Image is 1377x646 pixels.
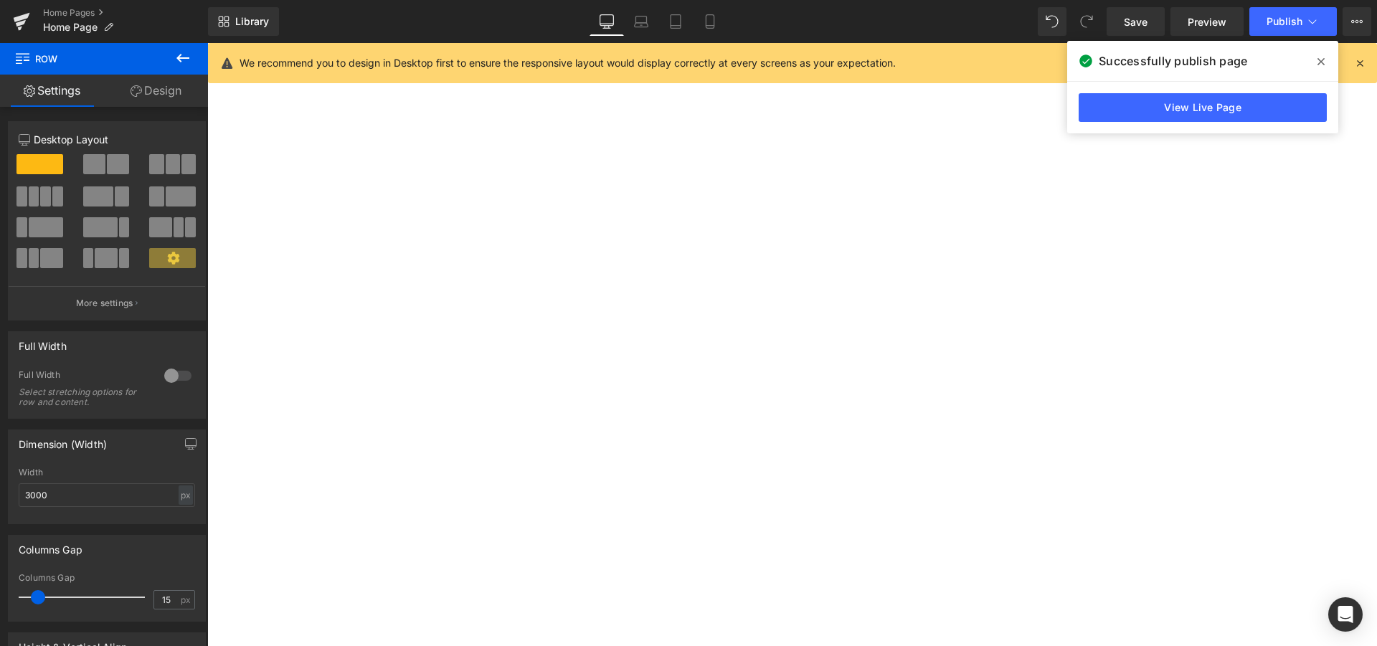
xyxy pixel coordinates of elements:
span: Save [1124,14,1147,29]
a: New Library [208,7,279,36]
a: Home Pages [43,7,208,19]
a: Laptop [624,7,658,36]
div: Columns Gap [19,536,82,556]
div: Select stretching options for row and content. [19,387,148,407]
div: Dimension (Width) [19,430,107,450]
a: Tablet [658,7,693,36]
div: Width [19,467,195,478]
button: More [1343,7,1371,36]
div: Columns Gap [19,573,195,583]
span: px [181,595,193,604]
span: Row [14,43,158,75]
a: Preview [1170,7,1244,36]
input: auto [19,483,195,507]
p: We recommend you to design in Desktop first to ensure the responsive layout would display correct... [240,55,896,71]
span: Library [235,15,269,28]
span: Successfully publish page [1099,52,1247,70]
div: Full Width [19,332,67,352]
button: Publish [1249,7,1337,36]
p: More settings [76,297,133,310]
button: Redo [1072,7,1101,36]
a: Mobile [693,7,727,36]
div: Full Width [19,369,150,384]
span: Home Page [43,22,98,33]
span: Publish [1267,16,1302,27]
a: Design [104,75,208,107]
span: Preview [1188,14,1226,29]
button: More settings [9,286,205,320]
a: Desktop [590,7,624,36]
p: Desktop Layout [19,132,195,147]
a: View Live Page [1079,93,1327,122]
button: Undo [1038,7,1066,36]
div: px [179,485,193,505]
div: Open Intercom Messenger [1328,597,1363,632]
